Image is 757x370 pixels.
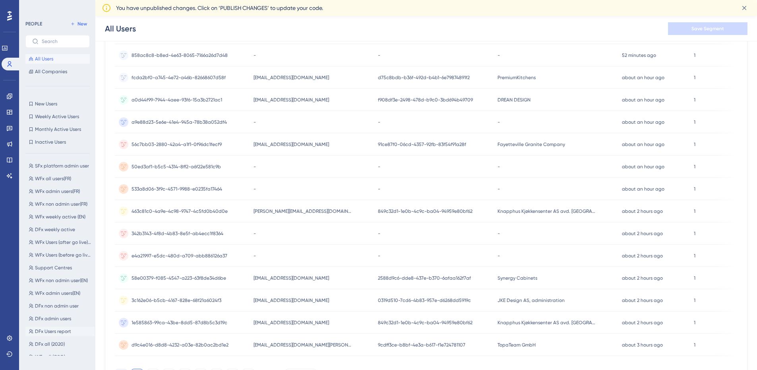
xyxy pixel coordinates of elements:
[132,253,227,259] span: e4a21997-e5dc-480d-a709-abb886126a37
[498,119,500,125] span: -
[35,239,91,245] span: WFx Users (after go live) EN
[35,113,79,120] span: Weekly Active Users
[498,74,536,81] span: PremiumKitchens
[25,199,95,209] button: WFx non admin user(FR)
[25,250,95,260] button: WFx Users (before go live) EN
[498,97,530,103] span: DREAN DESIGN
[35,126,81,132] span: Monthly Active Users
[25,137,90,147] button: Inactive Users
[25,301,95,311] button: DFx non admin user
[116,3,323,13] span: You have unpublished changes. Click on ‘PUBLISH CHANGES’ to update your code.
[132,319,227,326] span: 1e585863-99ca-43be-8dd5-87d8b5c3d19c
[25,288,95,298] button: WFx admin users(EN)
[622,208,663,214] time: about 2 hours ago
[25,161,95,171] button: SFx platform admin user
[35,315,71,322] span: DFx admin users
[35,163,89,169] span: SFx platform admin user
[35,303,79,309] span: DFx non admin user
[25,99,90,109] button: New Users
[25,67,90,76] button: All Companies
[132,119,227,125] span: a9e88d23-5e6e-41e4-945a-78b38a052df4
[254,119,256,125] span: -
[694,119,695,125] span: 1
[35,265,72,271] span: Support Centres
[35,101,57,107] span: New Users
[35,139,66,145] span: Inactive Users
[132,208,228,214] span: 463c81c0-4a9e-4c98-9747-4c5fd0b40d0e
[254,230,256,237] span: -
[378,342,465,348] span: 9cdff3ce-b8bf-4e3a-b617-f1e724781107
[25,314,95,323] button: DFx admin users
[694,52,695,58] span: 1
[35,56,53,62] span: All Users
[254,141,329,148] span: [EMAIL_ADDRESS][DOMAIN_NAME]
[25,187,95,196] button: WFx admin users(FR)
[35,341,65,347] span: DFx all (2020)
[105,23,136,34] div: All Users
[378,186,380,192] span: -
[25,125,90,134] button: Monthly Active Users
[132,97,222,103] span: a0d44f99-7944-4aee-93f6-15a3b2721ac1
[378,319,472,326] span: 849c32d1-1e0b-4c9c-ba04-94959e80bf62
[498,164,500,170] span: -
[498,342,536,348] span: TopaTeam GmbH
[498,230,500,237] span: -
[498,141,565,148] span: Fayetteville Granite Company
[25,225,95,234] button: DFx weekly active
[254,275,329,281] span: [EMAIL_ADDRESS][DOMAIN_NAME]
[132,52,228,58] span: 858ac8c8-b8ed-4e63-8065-7166a26d7d48
[254,319,329,326] span: [EMAIL_ADDRESS][DOMAIN_NAME]
[668,22,747,35] button: Save Segment
[25,212,95,222] button: WFx weekly active (EN)
[25,352,95,362] button: WFx all (CSO)
[498,275,537,281] span: Synergy Cabinets
[378,208,472,214] span: 849c32d1-1e0b-4c9c-ba04-94959e80bf62
[622,53,656,58] time: 52 minutes ago
[498,297,565,304] span: JKE Design AS, administration
[378,253,380,259] span: -
[694,253,695,259] span: 1
[132,74,226,81] span: fcda2bf0-a745-4e72-a46b-82668607d58f
[35,354,65,360] span: WFx all (CSO)
[622,164,664,169] time: about an hour ago
[35,214,85,220] span: WFx weekly active (EN)
[35,277,88,284] span: WFx non admin user(EN)
[35,188,80,195] span: WFx admin users(FR)
[622,275,663,281] time: about 2 hours ago
[378,74,470,81] span: d75c8bdb-b36f-492d-b4b1-6e79874891f2
[622,186,664,192] time: about an hour ago
[694,319,695,326] span: 1
[694,97,695,103] span: 1
[25,327,95,336] button: DFx Users report
[378,97,473,103] span: f908df3e-2498-478d-b9c0-3bd694b49709
[25,54,90,64] button: All Users
[25,263,95,273] button: Support Centres
[132,230,223,237] span: 342b3143-4f8d-4b83-8e5f-ab4ecc1f8364
[35,226,75,233] span: DFx weekly active
[378,297,471,304] span: 0319d510-7cd6-4b83-957e-d6268dd5919c
[498,186,500,192] span: -
[694,141,695,148] span: 1
[694,164,695,170] span: 1
[622,75,664,80] time: about an hour ago
[35,68,67,75] span: All Companies
[77,21,87,27] span: New
[498,253,500,259] span: -
[35,201,87,207] span: WFx non admin user(FR)
[25,21,42,27] div: PEOPLE
[35,290,80,296] span: WFx admin users(EN)
[622,298,663,303] time: about 2 hours ago
[498,52,500,58] span: -
[694,74,695,81] span: 1
[694,275,695,281] span: 1
[622,142,664,147] time: about an hour ago
[254,253,256,259] span: -
[694,208,695,214] span: 1
[378,230,380,237] span: -
[498,208,597,214] span: Knapphus Kjøkkensenter AS avd. [GEOGRAPHIC_DATA]
[254,74,329,81] span: [EMAIL_ADDRESS][DOMAIN_NAME]
[694,230,695,237] span: 1
[132,141,222,148] span: 56c7bb03-2880-42a4-a1f1-0f96dc1fecf9
[694,342,695,348] span: 1
[35,175,71,182] span: WFx all users(FR)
